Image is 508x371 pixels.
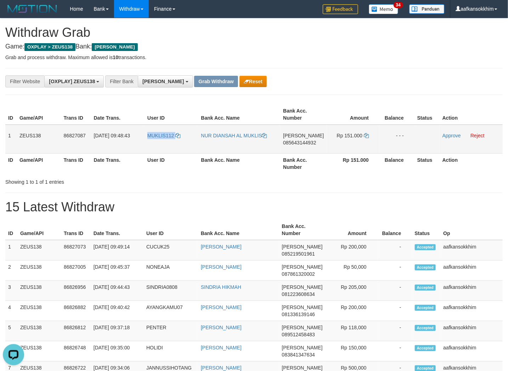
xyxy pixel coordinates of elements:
th: Date Trans. [91,153,145,173]
td: Rp 50,000 [326,261,377,281]
th: ID [5,153,17,173]
th: Action [440,153,503,173]
td: SINDRIA0808 [143,281,198,301]
th: User ID [145,104,198,125]
th: User ID [143,220,198,240]
th: Balance [379,153,414,173]
span: MUKLIS112 [147,133,174,138]
td: aafkansokkhim [440,281,503,301]
a: [PERSON_NAME] [201,365,242,371]
th: Bank Acc. Number [280,153,327,173]
div: Filter Bank [105,75,138,87]
span: Accepted [415,264,436,270]
span: 86827087 [64,133,86,138]
td: [DATE] 09:35:00 [91,341,143,361]
td: Rp 200,000 [326,240,377,261]
span: Copy 081336139146 to clipboard [282,312,315,317]
span: Accepted [415,305,436,311]
th: Date Trans. [91,104,145,125]
td: Rp 150,000 [326,341,377,361]
td: HOLIDI [143,341,198,361]
td: ZEUS138 [17,301,61,321]
th: Bank Acc. Number [279,220,326,240]
strong: 10 [113,55,118,60]
a: Copy 151000 to clipboard [364,133,369,138]
button: [OXPLAY] ZEUS138 [44,75,104,87]
span: Copy 083841347634 to clipboard [282,352,315,358]
td: CUCUK25 [143,240,198,261]
span: [PERSON_NAME] [282,345,323,350]
th: Status [414,104,440,125]
span: OXPLAY > ZEUS138 [24,43,75,51]
span: [PERSON_NAME] [282,264,323,270]
div: Showing 1 to 1 of 1 entries [5,176,207,185]
th: Trans ID [61,220,91,240]
td: 86826882 [61,301,91,321]
a: SINDRIA HIKMAH [201,284,241,290]
th: Trans ID [61,104,91,125]
td: 86826956 [61,281,91,301]
a: MUKLIS112 [147,133,180,138]
td: Rp 200,000 [326,301,377,321]
th: Balance [377,220,412,240]
th: Action [440,104,503,125]
th: Game/API [17,153,61,173]
td: ZEUS138 [17,321,61,341]
th: Status [412,220,441,240]
span: [OXPLAY] ZEUS138 [49,79,95,84]
th: Trans ID [61,153,91,173]
td: [DATE] 09:44:43 [91,281,143,301]
td: [DATE] 09:45:37 [91,261,143,281]
span: Copy 087861320002 to clipboard [282,271,315,277]
th: ID [5,220,17,240]
th: Amount [327,104,379,125]
th: Bank Acc. Name [198,220,279,240]
span: Copy 089512458483 to clipboard [282,332,315,337]
td: 4 [5,301,17,321]
span: Accepted [415,345,436,351]
td: AYANGKAMU07 [143,301,198,321]
td: aafkansokkhim [440,240,503,261]
h1: Withdraw Grab [5,25,503,40]
th: ID [5,104,17,125]
a: [PERSON_NAME] [201,244,242,250]
img: Feedback.jpg [323,4,358,14]
td: - [377,341,412,361]
td: - [377,301,412,321]
span: [PERSON_NAME] [92,43,137,51]
td: aafkansokkhim [440,301,503,321]
p: Grab and process withdraw. Maximum allowed is transactions. [5,54,503,61]
th: Date Trans. [91,220,143,240]
td: ZEUS138 [17,261,61,281]
td: aafkansokkhim [440,321,503,341]
span: Accepted [415,244,436,250]
td: 86826748 [61,341,91,361]
td: 2 [5,261,17,281]
td: [DATE] 09:40:42 [91,301,143,321]
span: [PERSON_NAME] [282,325,323,330]
td: 3 [5,281,17,301]
a: [PERSON_NAME] [201,345,242,350]
th: Rp 151.000 [327,153,379,173]
th: Bank Acc. Name [198,104,280,125]
td: ZEUS138 [17,240,61,261]
td: - [377,321,412,341]
th: Op [440,220,503,240]
th: Bank Acc. Number [280,104,327,125]
td: 5 [5,321,17,341]
span: [PERSON_NAME] [283,133,324,138]
td: [DATE] 09:49:14 [91,240,143,261]
span: [PERSON_NAME] [142,79,184,84]
td: 86826812 [61,321,91,341]
th: Amount [326,220,377,240]
span: Copy 085643144932 to clipboard [283,140,316,145]
th: Status [414,153,440,173]
a: [PERSON_NAME] [201,264,242,270]
td: ZEUS138 [17,125,61,154]
a: NUR DIANSAH AL MUKLIS [201,133,267,138]
a: Approve [442,133,461,138]
th: User ID [145,153,198,173]
th: Game/API [17,104,61,125]
td: - [377,240,412,261]
td: 1 [5,240,17,261]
